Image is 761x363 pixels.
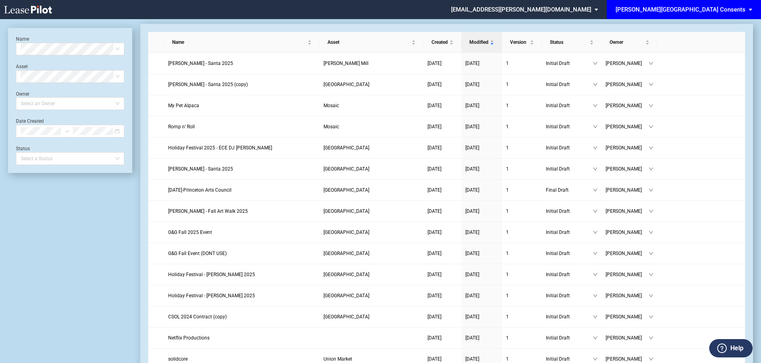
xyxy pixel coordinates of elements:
[593,230,598,235] span: down
[506,186,538,194] a: 1
[428,165,457,173] a: [DATE]
[546,271,593,279] span: Initial Draft
[324,123,420,131] a: Mosaic
[465,228,498,236] a: [DATE]
[606,123,649,131] span: [PERSON_NAME]
[16,36,29,42] label: Name
[546,207,593,215] span: Initial Draft
[606,59,649,67] span: [PERSON_NAME]
[324,144,420,152] a: [GEOGRAPHIC_DATA]
[168,228,316,236] a: G&G Fall 2025 Event
[649,251,653,256] span: down
[506,272,509,277] span: 1
[465,165,498,173] a: [DATE]
[649,103,653,108] span: down
[465,166,479,172] span: [DATE]
[324,103,339,108] span: Mosaic
[168,82,248,87] span: Edwin McCora - Santa 2025 (copy)
[168,102,316,110] a: My Pet Alpaca
[168,208,248,214] span: Bob Williams - Fall Art Walk 2025
[506,334,538,342] a: 1
[168,207,316,215] a: [PERSON_NAME] - Fall Art Walk 2025
[428,272,441,277] span: [DATE]
[510,38,528,46] span: Version
[428,124,441,130] span: [DATE]
[506,293,509,298] span: 1
[606,334,649,342] span: [PERSON_NAME]
[428,355,457,363] a: [DATE]
[324,313,420,321] a: [GEOGRAPHIC_DATA]
[168,313,316,321] a: CSOL 2024 Contract (copy)
[506,249,538,257] a: 1
[506,230,509,235] span: 1
[606,355,649,363] span: [PERSON_NAME]
[428,186,457,194] a: [DATE]
[506,103,509,108] span: 1
[431,38,448,46] span: Created
[546,186,593,194] span: Final Draft
[465,313,498,321] a: [DATE]
[606,292,649,300] span: [PERSON_NAME]
[606,228,649,236] span: [PERSON_NAME]
[168,80,316,88] a: [PERSON_NAME] - Santa 2025 (copy)
[506,166,509,172] span: 1
[168,230,212,235] span: G&G Fall 2025 Event
[428,230,441,235] span: [DATE]
[324,186,420,194] a: [GEOGRAPHIC_DATA]
[546,59,593,67] span: Initial Draft
[168,334,316,342] a: Netflix Productions
[506,208,509,214] span: 1
[649,272,653,277] span: down
[328,38,410,46] span: Asset
[465,144,498,152] a: [DATE]
[465,145,479,151] span: [DATE]
[324,356,352,362] span: Union Market
[593,336,598,340] span: down
[465,124,479,130] span: [DATE]
[168,103,199,108] span: My Pet Alpaca
[461,32,502,53] th: Modified
[465,293,479,298] span: [DATE]
[168,144,316,152] a: Holiday Festival 2025 - ECE DJ [PERSON_NAME]
[320,32,424,53] th: Asset
[428,251,441,256] span: [DATE]
[164,32,320,53] th: Name
[649,293,653,298] span: down
[324,271,420,279] a: [GEOGRAPHIC_DATA]
[428,61,441,66] span: [DATE]
[168,292,316,300] a: Holiday Festival - [PERSON_NAME] 2025
[542,32,602,53] th: Status
[324,292,420,300] a: [GEOGRAPHIC_DATA]
[324,102,420,110] a: Mosaic
[606,186,649,194] span: [PERSON_NAME]
[506,356,509,362] span: 1
[16,118,44,124] label: Date Created
[16,64,28,69] label: Asset
[324,314,369,320] span: Freshfields Village
[465,251,479,256] span: [DATE]
[428,187,441,193] span: [DATE]
[606,80,649,88] span: [PERSON_NAME]
[465,272,479,277] span: [DATE]
[506,123,538,131] a: 1
[506,207,538,215] a: 1
[324,124,339,130] span: Mosaic
[506,313,538,321] a: 1
[16,146,30,151] label: Status
[550,38,588,46] span: Status
[465,292,498,300] a: [DATE]
[428,144,457,152] a: [DATE]
[168,166,233,172] span: Edwin McCora - Santa 2025
[506,187,509,193] span: 1
[428,59,457,67] a: [DATE]
[324,355,420,363] a: Union Market
[593,124,598,129] span: down
[465,80,498,88] a: [DATE]
[593,103,598,108] span: down
[610,38,644,46] span: Owner
[502,32,542,53] th: Version
[546,102,593,110] span: Initial Draft
[593,82,598,87] span: down
[324,208,369,214] span: Freshfields Village
[428,103,441,108] span: [DATE]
